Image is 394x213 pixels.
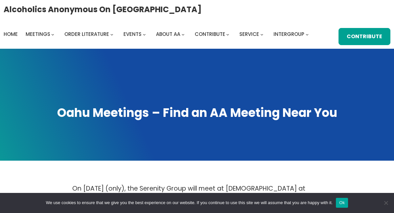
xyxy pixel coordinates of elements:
[46,200,333,206] span: We use cookies to ensure that we give you the best experience on our website. If you continue to ...
[156,30,180,39] a: About AA
[226,33,229,36] button: Contribute submenu
[26,30,50,39] a: Meetings
[123,31,142,38] span: Events
[143,33,146,36] button: Events submenu
[239,31,259,38] span: Service
[182,33,185,36] button: About AA submenu
[51,33,54,36] button: Meetings submenu
[26,31,50,38] span: Meetings
[339,28,390,45] a: Contribute
[336,198,348,208] button: Ok
[6,105,388,121] h1: Oahu Meetings – Find an AA Meeting Near You
[64,31,109,38] span: Order Literature
[4,2,202,16] a: Alcoholics Anonymous on [GEOGRAPHIC_DATA]
[274,30,304,39] a: Intergroup
[123,30,142,39] a: Events
[195,31,225,38] span: Contribute
[195,30,225,39] a: Contribute
[72,183,322,205] p: On [DATE] (only), the Serenity Group will meet at [DEMOGRAPHIC_DATA] at [STREET_ADDRESS], the sam...
[4,30,311,39] nav: Intergroup
[4,30,18,39] a: Home
[110,33,113,36] button: Order Literature submenu
[306,33,309,36] button: Intergroup submenu
[383,200,389,206] span: No
[260,33,263,36] button: Service submenu
[239,30,259,39] a: Service
[156,31,180,38] span: About AA
[274,31,304,38] span: Intergroup
[4,31,18,38] span: Home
